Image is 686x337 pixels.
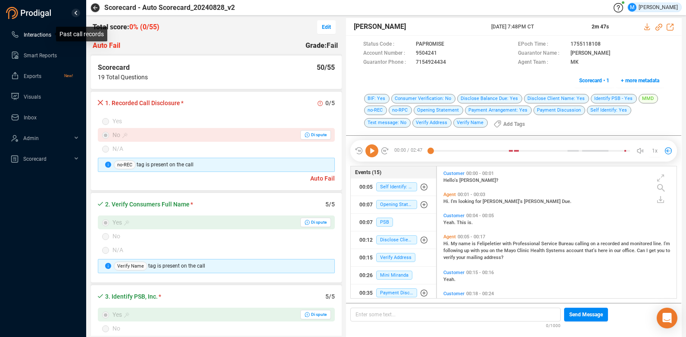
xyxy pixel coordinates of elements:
div: grid [441,168,677,297]
span: Dispute [311,312,327,317]
button: Add Tags [489,117,530,131]
span: verify [443,255,456,260]
span: Customer [443,171,465,176]
span: 7154924434 [416,58,446,67]
span: Smart Reports [24,53,57,59]
span: 00:00 - 00:01 [465,171,496,176]
span: My [451,241,458,247]
div: tag is present on the call [113,262,328,271]
span: 19 Total Questions [98,74,148,81]
span: New! [64,67,73,84]
div: Yes [112,310,300,319]
span: Opening Statement [414,106,463,115]
span: on [590,241,597,247]
span: following [443,248,464,253]
span: I'm [451,199,458,204]
span: Verify Name [453,118,488,128]
span: 00:05 - 00:17 [456,234,487,240]
button: 00:07PSB [351,214,436,231]
div: N/A [112,144,300,153]
div: No [112,324,300,333]
span: Clinic [517,248,530,253]
span: looking [458,199,475,204]
span: 00:15 - 00:16 [465,270,496,275]
span: Hi. [443,241,451,247]
a: Inbox [11,109,73,126]
span: Opening Statement [376,200,417,209]
span: 3. Identify PSB, Inc. [105,293,158,300]
span: on [490,248,496,253]
div: 00:15 [359,251,373,265]
span: your [456,255,467,260]
button: 00:15Verify Address [351,249,436,266]
span: that's [585,248,598,253]
span: Yeah. [443,220,457,225]
span: Service [541,241,558,247]
span: [PERSON_NAME] [571,49,610,58]
span: Hello's [443,178,459,183]
button: 00:12Disclose Client Name: Yes [351,231,436,249]
span: Verify Name [114,262,147,271]
span: is [472,241,477,247]
button: Scorecard • 1 [574,74,614,87]
div: tag is present on the call [113,160,328,169]
span: This [457,220,468,225]
button: Edit [317,20,336,34]
span: Total score: [93,23,129,31]
span: Events (15) [355,168,381,176]
span: and [621,241,630,247]
span: Disclose Balance Due: Yes [457,94,522,103]
span: no-REC [114,160,136,169]
span: calling [575,241,590,247]
span: Disclose Client Name: Yes [524,94,589,103]
span: with [502,241,513,247]
span: 1. Recorded Call Disclosure [105,100,180,106]
div: N/A [112,245,300,255]
span: Agent [443,234,456,240]
span: Dispute [311,220,327,225]
button: 00:26Mini Miranda [351,267,436,284]
span: info-circle [105,263,111,269]
li: Smart Reports [6,47,80,64]
span: MK [571,58,579,67]
li: Interactions [6,26,80,43]
span: no-REC [364,106,387,115]
span: 5/5 [325,201,335,208]
span: Interactions [24,32,51,38]
span: Customer [443,291,465,296]
span: MMD [639,94,658,103]
span: Felipeletier [477,241,502,247]
span: 0/1000 [546,321,561,329]
span: Account Number : [363,49,412,58]
span: Grade: [306,41,327,50]
span: 00:04 - 00:05 [465,213,496,218]
div: Past call records [56,27,107,41]
span: monitored [630,241,653,247]
button: Send Message [564,308,608,321]
a: Smart Reports [11,47,73,64]
button: 00:07Opening Statement [351,196,436,213]
li: Exports [6,67,80,84]
img: prodigal-logo [6,7,53,19]
span: for [475,199,483,204]
span: no-RPC [389,106,412,115]
span: Disclose Client Name: Yes [376,235,417,244]
span: Professional [513,241,541,247]
button: Yes [300,218,331,227]
span: Fail [327,41,338,50]
div: Open Intercom Messenger [657,308,677,328]
span: here [598,248,609,253]
span: PSB [376,218,393,227]
span: Hi. [443,199,451,204]
span: 00:18 - 00:24 [465,291,496,296]
div: 00:07 [359,198,373,212]
span: [PERSON_NAME] [524,199,562,204]
span: in [609,248,614,253]
span: mailing [467,255,484,260]
span: is. [468,220,473,225]
span: recorded [601,241,621,247]
span: line. [653,241,664,247]
span: a [597,241,601,247]
span: Scorecard - Auto Scorecard_20240828_v2 [104,3,235,13]
button: 1x [649,145,661,157]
